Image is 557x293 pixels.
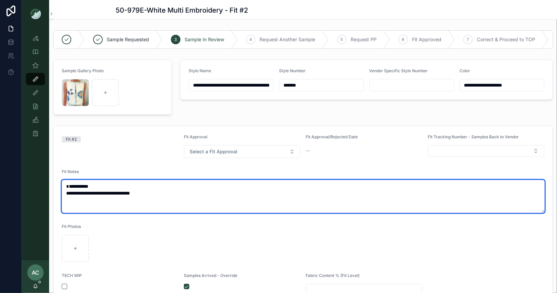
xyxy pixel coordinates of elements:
span: 7 [467,37,469,42]
span: 3 [175,37,177,42]
button: Select Button [428,145,544,157]
span: Sample In Review [185,36,224,43]
div: scrollable content [22,27,49,149]
span: 4 [249,37,252,42]
span: Fit Approval/Rejected Date [306,134,358,139]
span: Fit Approved [412,36,441,43]
span: -- [306,147,310,154]
img: App logo [30,8,41,19]
span: Request PP [351,36,377,43]
span: Select a Fit Approval [190,148,237,155]
span: Color [459,68,470,73]
h1: 50-979E-White Multi Embroidery - Fit #2 [116,5,248,15]
button: Select Button [184,145,301,158]
span: Sample Gallery Photo [62,68,104,73]
span: Request Another Sample [260,36,315,43]
span: Samples Arrived - Override [184,273,237,278]
span: Fit Photos [62,224,81,229]
span: Fit Approval [184,134,207,139]
span: Fit Tracking Number - Samples Back to Vendor [428,134,519,139]
span: Correct & Proceed to TOP [477,36,535,43]
span: 5 [341,37,343,42]
span: AC [32,268,39,277]
span: Sample Requested [107,36,149,43]
span: Fabric Content % (Fit Level) [306,273,360,278]
span: TECH WIP [62,273,82,278]
span: Style Number [279,68,306,73]
span: Vendor Specific Style Number [369,68,428,73]
span: Fit Notes [62,169,79,174]
span: 6 [402,37,405,42]
span: Style Name [189,68,211,73]
div: Fit #2 [66,136,77,142]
